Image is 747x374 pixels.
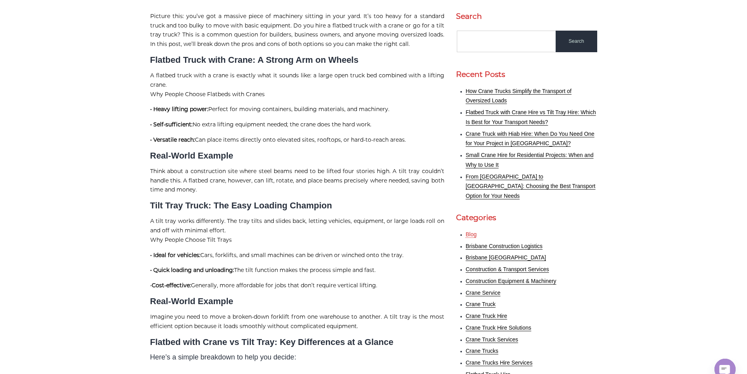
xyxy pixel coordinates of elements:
a: Crane Trucks Hire Services [466,359,533,366]
a: Crane Trucks [466,348,498,354]
a: Brisbane [GEOGRAPHIC_DATA] [466,254,546,261]
a: Crane Service [466,290,501,296]
strong: • Heavy lifting power: [150,106,208,113]
h3: Here’s a simple breakdown to help you decide: [150,353,444,370]
a: Crane Truck [466,301,496,307]
strong: Real-World Example [150,151,233,161]
a: Construction Equipment & Machinery [466,278,556,284]
a: Crane Truck Hire Solutions [466,325,531,331]
p: • Generally, more affordable for jobs that don’t require vertical lifting. [150,281,444,290]
p: Can place items directly onto elevated sites, rooftops, or hard-to-reach areas. [150,135,444,145]
strong: Tilt Tray Truck: The Easy Loading Champion [150,201,332,210]
strong: Flatbed Truck with Crane: A Strong Arm on Wheels [150,55,359,65]
a: Blog [466,231,477,237]
p: Think about a construction site where steel beams need to be lifted four stories high. A tilt tra... [150,167,444,195]
a: Crane Truck Hire [466,313,507,319]
a: Brisbane Construction Logistics [466,243,543,249]
a: From [GEOGRAPHIC_DATA] to [GEOGRAPHIC_DATA]: Choosing the Best Transport Option for Your Needs [466,173,596,199]
a: Small Crane Hire for Residential Projects: When and Why to Use It [466,152,594,168]
p: No extra lifting equipment needed; the crane does the hard work. [150,120,444,130]
a: Crane Truck Services [466,336,518,343]
p: The tilt function makes the process simple and fast. [150,266,444,275]
strong: • Self-sufficient: [150,121,193,128]
h2: Categories [456,213,597,222]
h2: Recent Posts [456,70,597,79]
strong: • Ideal for vehicles: [150,252,200,259]
p: Cars, forklifts, and small machines can be driven or winched onto the tray. [150,251,444,260]
p: A tilt tray works differently. The tray tilts and slides back, letting vehicles, equipment, or la... [150,217,444,244]
strong: • Quick loading and unloading: [150,266,234,274]
strong: Flatbed with Crane vs Tilt Tray: Key Differences at a Glance [150,337,394,347]
a: How Crane Trucks Simplify the Transport of Oversized Loads [466,88,572,104]
h2: Search [456,12,597,21]
p: Picture this: you’ve got a massive piece of machinery sitting in your yard. It’s too heavy for a ... [150,12,444,49]
strong: Real-World Example [150,296,233,306]
a: Construction & Transport Services [466,266,549,272]
a: Crane Truck with Hiab Hire: When Do You Need One for Your Project in [GEOGRAPHIC_DATA]? [466,131,594,147]
input: Search [556,31,597,52]
p: Imagine you need to move a broken-down forklift from one warehouse to another. A tilt tray is the... [150,312,444,331]
nav: Recent Posts [456,87,597,201]
p: A flatbed truck with a crane is exactly what it sounds like: a large open truck bed combined with... [150,71,444,99]
p: Perfect for moving containers, building materials, and machinery. [150,105,444,114]
strong: • Versatile reach: [150,136,195,143]
a: Flatbed Truck with Crane Hire vs Tilt Tray Hire: Which Is Best for Your Transport Needs? [466,109,596,125]
strong: Cost-effective: [152,282,191,289]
